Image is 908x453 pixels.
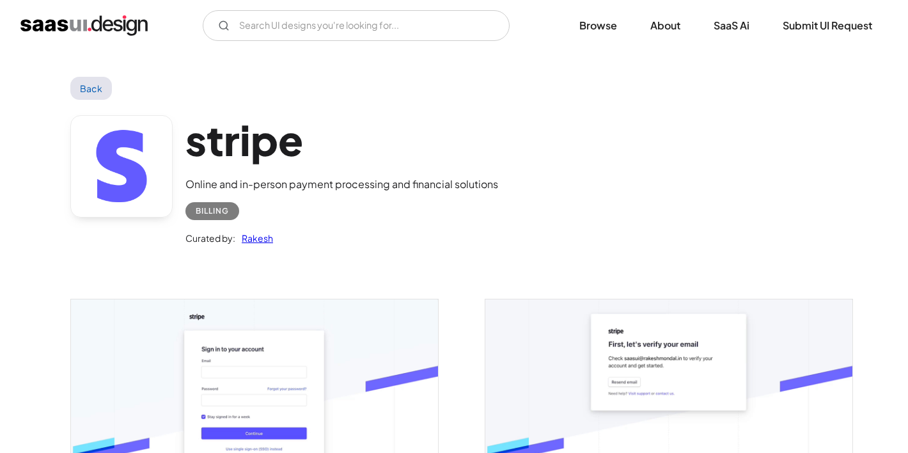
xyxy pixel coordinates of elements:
[767,12,888,40] a: Submit UI Request
[185,115,498,164] h1: stripe
[70,77,112,100] a: Back
[196,203,229,219] div: Billing
[235,230,273,246] a: Rakesh
[698,12,765,40] a: SaaS Ai
[185,177,498,192] div: Online and in-person payment processing and financial solutions
[185,230,235,246] div: Curated by:
[203,10,510,41] form: Email Form
[635,12,696,40] a: About
[564,12,632,40] a: Browse
[20,15,148,36] a: home
[203,10,510,41] input: Search UI designs you're looking for...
